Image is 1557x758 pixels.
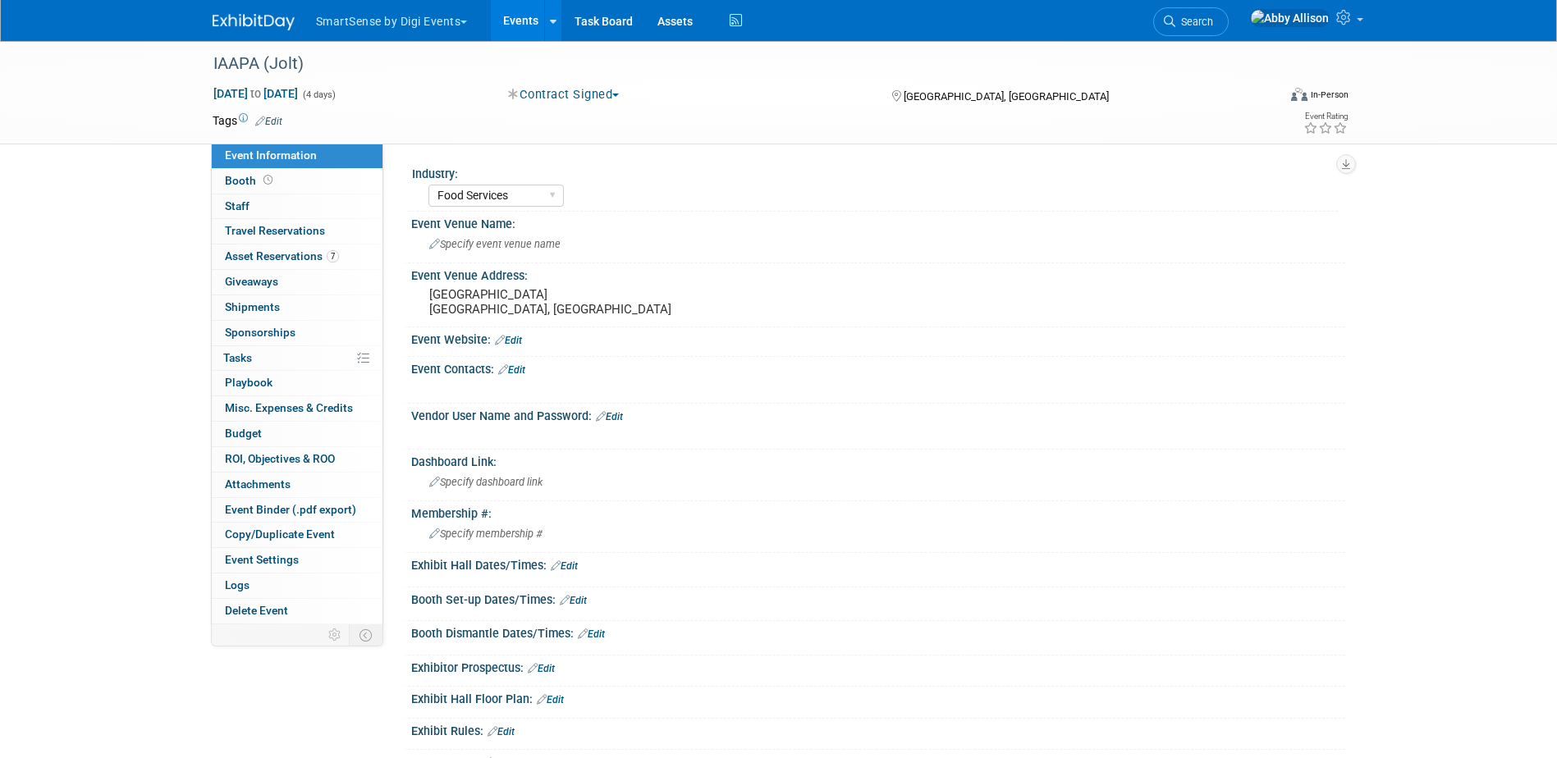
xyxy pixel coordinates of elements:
span: Delete Event [225,604,288,617]
pre: [GEOGRAPHIC_DATA] [GEOGRAPHIC_DATA], [GEOGRAPHIC_DATA] [429,287,782,317]
span: Misc. Expenses & Credits [225,401,353,414]
span: Logs [225,578,250,591]
a: Logs [212,573,382,598]
a: Event Binder (.pdf export) [212,498,382,523]
div: Exhibit Hall Floor Plan: [411,687,1345,708]
a: Edit [255,116,282,127]
span: Playbook [225,376,272,389]
span: Event Settings [225,553,299,566]
div: IAAPA (Jolt) [208,49,1252,79]
span: Attachments [225,477,291,491]
span: Giveaways [225,275,278,288]
span: (4 days) [301,89,336,100]
span: Booth not reserved yet [260,174,276,186]
span: [DATE] [DATE] [213,86,299,101]
span: Event Binder (.pdf export) [225,503,356,516]
img: ExhibitDay [213,14,295,30]
span: Asset Reservations [225,249,339,263]
a: Event Information [212,144,382,168]
a: Playbook [212,371,382,395]
a: Edit [488,726,515,737]
a: Edit [498,364,525,376]
a: Edit [560,595,587,606]
div: Event Rating [1303,112,1348,121]
span: ROI, Objectives & ROO [225,452,335,465]
div: Event Website: [411,327,1345,349]
div: Exhibit Rules: [411,719,1345,740]
td: Toggle Event Tabs [349,624,382,646]
span: Shipments [225,300,280,313]
span: Sponsorships [225,326,295,339]
a: Giveaways [212,270,382,295]
span: Travel Reservations [225,224,325,237]
td: Tags [213,112,282,129]
div: Vendor User Name and Password: [411,404,1345,425]
img: Format-Inperson.png [1291,88,1307,101]
img: Abby Allison [1250,9,1330,27]
div: Membership #: [411,501,1345,522]
span: Staff [225,199,250,212]
div: Event Venue Name: [411,212,1345,232]
div: Event Venue Address: [411,263,1345,284]
a: Edit [528,663,555,674]
span: Copy/Duplicate Event [225,527,335,541]
div: Exhibitor Prospectus: [411,655,1345,677]
a: Tasks [212,346,382,371]
div: Dashboard Link: [411,450,1345,470]
div: Industry: [412,162,1338,182]
a: Edit [537,694,564,705]
a: ROI, Objectives & ROO [212,447,382,472]
div: Event Format [1180,85,1349,110]
span: [GEOGRAPHIC_DATA], [GEOGRAPHIC_DATA] [904,90,1109,103]
span: to [248,87,263,100]
a: Copy/Duplicate Event [212,523,382,547]
a: Attachments [212,473,382,497]
button: Contract Signed [502,86,625,103]
span: Search [1175,16,1213,28]
a: Asset Reservations7 [212,244,382,269]
a: Sponsorships [212,321,382,345]
a: Edit [596,411,623,422]
span: Specify dashboard link [429,476,543,488]
div: Booth Dismantle Dates/Times: [411,621,1345,642]
a: Edit [578,628,605,640]
a: Event Settings [212,548,382,573]
span: Event Information [225,148,317,162]
a: Staff [212,194,382,219]
span: Specify event venue name [429,238,561,250]
span: Specify membership # [429,527,543,540]
div: Exhibit Hall Dates/Times: [411,553,1345,574]
a: Booth [212,169,382,194]
a: Search [1153,7,1229,36]
a: Misc. Expenses & Credits [212,396,382,421]
a: Budget [212,422,382,446]
a: Travel Reservations [212,219,382,244]
span: Booth [225,174,276,187]
a: Delete Event [212,599,382,623]
span: Budget [225,427,262,440]
div: Booth Set-up Dates/Times: [411,587,1345,609]
div: In-Person [1310,89,1349,101]
span: Tasks [223,351,252,364]
td: Personalize Event Tab Strip [321,624,350,646]
a: Edit [551,560,578,572]
a: Edit [495,335,522,346]
span: 7 [327,250,339,263]
div: Event Contacts: [411,357,1345,378]
a: Shipments [212,295,382,320]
